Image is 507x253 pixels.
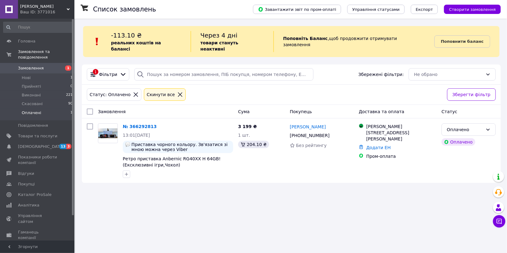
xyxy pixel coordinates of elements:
[123,156,221,167] a: Ретро приставка Anbernic RG40XX H 64GB! (Ексклюзивні ігри,Чохол)
[258,7,336,12] span: Завантажити звіт по пром-оплаті
[493,215,505,228] button: Чат з покупцем
[22,75,31,81] span: Нові
[18,65,44,71] span: Замовлення
[238,133,250,138] span: 1 шт.
[123,133,150,138] span: 13:01[DATE]
[441,39,484,44] b: Поповнити баланс
[18,38,35,44] span: Головна
[253,5,341,14] button: Завантажити звіт по пром-оплаті
[347,5,405,14] button: Управління статусами
[200,40,238,51] b: товари стануть неактивні
[18,181,35,187] span: Покупці
[18,123,48,128] span: Повідомлення
[93,6,156,13] h1: Список замовлень
[238,141,269,148] div: 204.10 ₴
[238,124,257,129] span: 3 199 ₴
[366,123,437,130] div: [PERSON_NAME]
[125,142,130,147] img: :speech_balloon:
[18,171,34,176] span: Відгуки
[22,110,41,116] span: Оплачені
[20,4,67,9] span: Літій Іонович
[442,138,475,146] div: Оплачено
[134,68,313,81] input: Пошук за номером замовлення, ПІБ покупця, номером телефону, Email, номером накладної
[22,101,43,107] span: Скасовані
[200,32,238,39] span: Через 4 дні
[434,35,490,48] a: Поповнити баланс
[68,101,73,107] span: 90
[414,71,483,78] div: Не обрано
[442,109,457,114] span: Статус
[366,130,437,142] div: [STREET_ADDRESS][PERSON_NAME]
[70,110,73,116] span: 1
[447,88,496,101] button: Зберегти фільтр
[59,144,66,149] span: 13
[66,92,73,98] span: 221
[111,40,161,51] b: реальних коштів на балансі
[98,128,118,139] img: Фото товару
[18,202,39,208] span: Аналітика
[274,31,434,52] div: , щоб продовжити отримувати замовлення
[283,36,328,41] b: Поповніть Баланс
[22,92,41,98] span: Виконані
[70,75,73,81] span: 1
[289,131,331,140] div: [PHONE_NUMBER]
[411,5,438,14] button: Експорт
[359,109,404,114] span: Доставка та оплата
[449,7,496,12] span: Створити замовлення
[18,154,57,166] span: Показники роботи компанії
[352,7,400,12] span: Управління статусами
[444,5,501,14] button: Створити замовлення
[131,142,231,152] span: Приставка чорного кольору. Зв'язатися зі мною можна через Viber
[70,84,73,89] span: 0
[18,229,57,241] span: Гаманець компанії
[18,133,57,139] span: Товари та послуги
[20,9,74,15] div: Ваш ID: 3771016
[366,153,437,159] div: Пром-оплата
[416,7,433,12] span: Експорт
[22,84,41,89] span: Прийняті
[18,49,74,60] span: Замовлення та повідомлення
[438,7,501,11] a: Створити замовлення
[92,37,102,46] img: :exclamation:
[452,91,491,98] span: Зберегти фільтр
[358,71,404,78] span: Збережені фільтри:
[111,32,142,39] span: -113.10 ₴
[98,109,126,114] span: Замовлення
[145,91,176,98] div: Cкинути все
[18,213,57,224] span: Управління сайтом
[18,192,51,198] span: Каталог ProSale
[99,71,117,78] span: Фільтри
[3,22,73,33] input: Пошук
[447,126,483,133] div: Оплачено
[65,65,71,71] span: 1
[296,143,327,148] span: Без рейтингу
[66,144,71,149] span: 3
[238,109,250,114] span: Cума
[123,124,157,129] a: № 366292813
[88,91,132,98] div: Статус: Оплачено
[98,123,118,143] a: Фото товару
[366,145,391,150] a: Додати ЕН
[290,124,326,130] a: [PERSON_NAME]
[18,144,64,149] span: [DEMOGRAPHIC_DATA]
[290,109,312,114] span: Покупець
